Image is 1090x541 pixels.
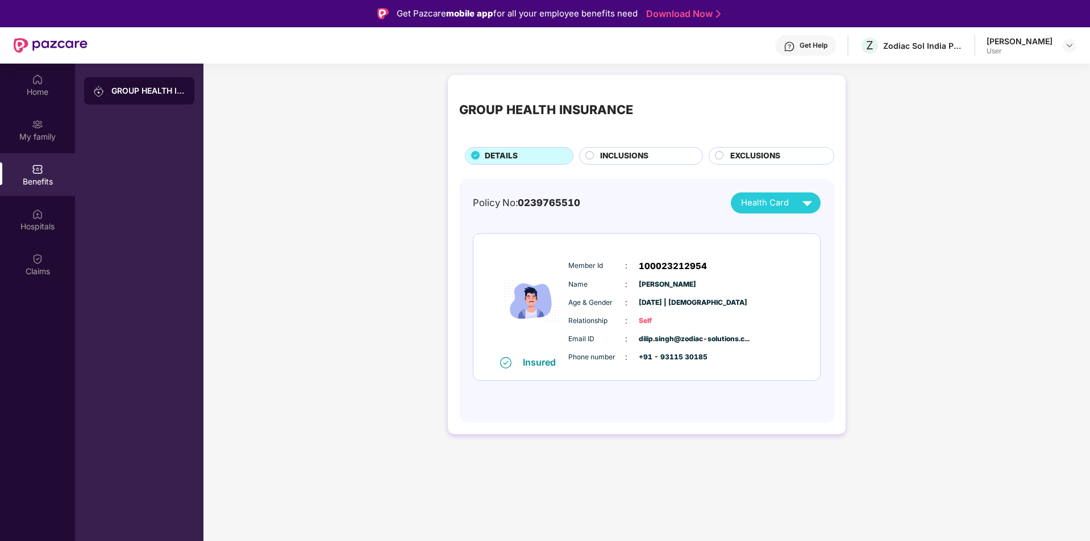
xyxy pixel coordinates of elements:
span: INCLUSIONS [600,150,648,162]
span: Relationship [568,316,625,326]
span: dilip.singh@zodiac-solutions.c... [639,334,696,345]
button: Health Card [731,192,821,213]
span: +91 - 93115 30185 [639,352,696,363]
img: svg+xml;base64,PHN2ZyB3aWR0aD0iMjAiIGhlaWdodD0iMjAiIHZpZXdCb3g9IjAgMCAyMCAyMCIgZmlsbD0ibm9uZSIgeG... [32,119,43,130]
img: svg+xml;base64,PHN2ZyBpZD0iRHJvcGRvd24tMzJ4MzIiIHhtbG5zPSJodHRwOi8vd3d3LnczLm9yZy8yMDAwL3N2ZyIgd2... [1065,41,1074,50]
span: [PERSON_NAME] [639,279,696,290]
span: : [625,333,627,345]
span: : [625,351,627,363]
span: [DATE] | [DEMOGRAPHIC_DATA] [639,297,696,308]
img: svg+xml;base64,PHN2ZyBpZD0iSG9zcGl0YWxzIiB4bWxucz0iaHR0cDovL3d3dy53My5vcmcvMjAwMC9zdmciIHdpZHRoPS... [32,208,43,220]
span: : [625,296,627,309]
a: Download Now [646,8,717,20]
div: Get Pazcare for all your employee benefits need [397,7,638,20]
span: : [625,314,627,327]
strong: mobile app [446,8,493,19]
img: svg+xml;base64,PHN2ZyB4bWxucz0iaHR0cDovL3d3dy53My5vcmcvMjAwMC9zdmciIHZpZXdCb3g9IjAgMCAyNCAyNCIgd2... [797,193,817,213]
span: : [625,278,627,291]
span: : [625,259,627,272]
img: svg+xml;base64,PHN2ZyBpZD0iQmVuZWZpdHMiIHhtbG5zPSJodHRwOi8vd3d3LnczLm9yZy8yMDAwL3N2ZyIgd2lkdGg9Ij... [32,163,43,175]
img: svg+xml;base64,PHN2ZyBpZD0iQ2xhaW0iIHhtbG5zPSJodHRwOi8vd3d3LnczLm9yZy8yMDAwL3N2ZyIgd2lkdGg9IjIwIi... [32,253,43,265]
img: Logo [377,8,389,19]
div: User [987,47,1052,56]
span: 0239765510 [518,197,580,208]
div: Zodiac Sol India Private Limited [883,40,963,51]
span: Email ID [568,334,625,345]
img: svg+xml;base64,PHN2ZyBpZD0iSG9tZSIgeG1sbnM9Imh0dHA6Ly93d3cudzMub3JnLzIwMDAvc3ZnIiB3aWR0aD0iMjAiIG... [32,74,43,85]
span: Phone number [568,352,625,363]
span: DETAILS [485,150,518,162]
img: Stroke [716,8,721,20]
span: Health Card [741,196,789,209]
div: Insured [523,357,563,368]
span: Self [639,316,696,326]
div: GROUP HEALTH INSURANCE [459,100,633,119]
span: EXCLUSIONS [730,150,780,162]
span: 100023212954 [639,259,707,273]
div: Policy No: [473,195,580,210]
div: Get Help [800,41,827,50]
span: Member Id [568,261,625,271]
img: svg+xml;base64,PHN2ZyB4bWxucz0iaHR0cDovL3d3dy53My5vcmcvMjAwMC9zdmciIHdpZHRoPSIxNiIgaGVpZ2h0PSIxNi... [500,357,511,368]
img: New Pazcare Logo [14,38,88,53]
img: svg+xml;base64,PHN2ZyBpZD0iSGVscC0zMngzMiIgeG1sbnM9Imh0dHA6Ly93d3cudzMub3JnLzIwMDAvc3ZnIiB3aWR0aD... [784,41,795,52]
img: icon [497,246,565,357]
span: Z [866,39,873,52]
span: Age & Gender [568,297,625,308]
img: svg+xml;base64,PHN2ZyB3aWR0aD0iMjAiIGhlaWdodD0iMjAiIHZpZXdCb3g9IjAgMCAyMCAyMCIgZmlsbD0ibm9uZSIgeG... [93,86,105,97]
div: [PERSON_NAME] [987,36,1052,47]
div: GROUP HEALTH INSURANCE [111,85,185,97]
span: Name [568,279,625,290]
